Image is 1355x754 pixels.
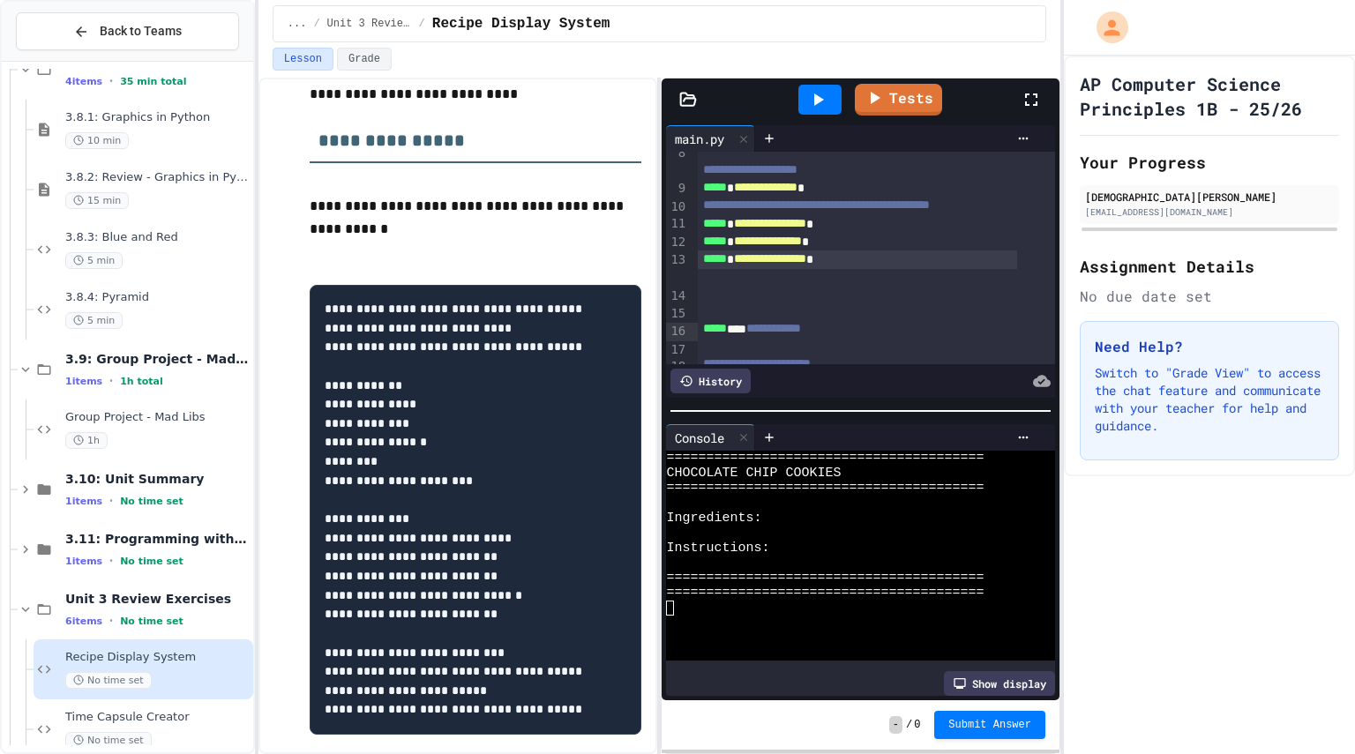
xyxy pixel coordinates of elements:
h3: Need Help? [1095,336,1324,357]
div: 9 [666,180,688,198]
h2: Your Progress [1080,150,1339,175]
span: Instructions: [666,541,769,556]
div: 8 [666,145,688,181]
span: • [109,494,113,508]
div: 12 [666,234,688,251]
p: Switch to "Grade View" to access the chat feature and communicate with your teacher for help and ... [1095,364,1324,435]
span: CHOCOLATE CHIP COOKIES [666,466,841,481]
span: 3.8.2: Review - Graphics in Python [65,170,250,185]
div: 17 [666,341,688,359]
div: My Account [1078,7,1133,48]
div: 11 [666,215,688,233]
span: 3.10: Unit Summary [65,471,250,487]
span: No time set [120,616,183,627]
div: main.py [666,125,755,152]
span: Group Project - Mad Libs [65,410,250,425]
span: No time set [120,496,183,507]
span: 0 [914,718,920,732]
div: [EMAIL_ADDRESS][DOMAIN_NAME] [1085,205,1334,219]
span: 1 items [65,496,102,507]
span: Recipe Display System [65,650,250,665]
div: History [670,369,751,393]
div: Show display [944,671,1055,696]
div: Console [666,429,733,447]
span: • [109,374,113,388]
span: 3.11: Programming with Python Exam [65,531,250,547]
span: 1h [65,432,108,449]
span: Recipe Display System [432,13,610,34]
div: Console [666,424,755,451]
button: Back to Teams [16,12,239,50]
span: Time Capsule Creator [65,710,250,725]
span: 3.9: Group Project - Mad Libs [65,351,250,367]
div: main.py [666,130,733,148]
span: ======================================== [666,571,984,586]
span: 5 min [65,312,123,329]
h1: AP Computer Science Principles 1B - 25/26 [1080,71,1339,121]
span: • [109,554,113,568]
span: Back to Teams [100,22,182,41]
span: - [889,716,902,734]
span: / [419,17,425,31]
span: • [109,74,113,88]
span: 10 min [65,132,129,149]
span: 1h total [120,376,163,387]
span: ======================================== [666,451,984,466]
div: 10 [666,198,688,216]
span: Submit Answer [948,718,1031,732]
span: No time set [65,732,152,749]
span: No time set [65,672,152,689]
a: Tests [855,84,942,116]
button: Lesson [273,48,333,71]
div: No due date set [1080,286,1339,307]
span: ======================================== [666,481,984,496]
div: [DEMOGRAPHIC_DATA][PERSON_NAME] [1085,189,1334,205]
span: • [109,614,113,628]
span: 4 items [65,76,102,87]
span: ... [288,17,307,31]
div: 16 [666,323,688,340]
span: 3.8.4: Pyramid [65,290,250,305]
span: 15 min [65,192,129,209]
div: 13 [666,251,688,287]
span: 6 items [65,616,102,627]
span: 5 min [65,252,123,269]
button: Submit Answer [934,711,1045,739]
span: 1 items [65,376,102,387]
span: 3.8.3: Blue and Red [65,230,250,245]
span: / [906,718,912,732]
div: 14 [666,287,688,305]
span: / [313,17,319,31]
span: 35 min total [120,76,186,87]
span: Ingredients: [666,511,761,526]
span: Unit 3 Review Exercises [327,17,412,31]
h2: Assignment Details [1080,254,1339,279]
div: 18 [666,358,688,376]
span: Unit 3 Review Exercises [65,591,250,607]
span: No time set [120,556,183,567]
button: Grade [337,48,392,71]
span: 3.8.1: Graphics in Python [65,110,250,125]
span: ======================================== [666,586,984,601]
div: 15 [666,305,688,323]
span: 1 items [65,556,102,567]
